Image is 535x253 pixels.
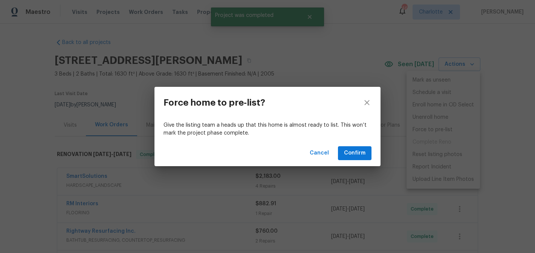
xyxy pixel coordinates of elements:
[307,146,332,160] button: Cancel
[310,148,329,158] span: Cancel
[338,146,371,160] button: Confirm
[164,121,371,137] p: Give the listing team a heads up that this home is almost ready to list. This won’t mark the proj...
[164,97,265,108] h3: Force home to pre-list?
[344,148,365,158] span: Confirm
[353,87,381,118] button: close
